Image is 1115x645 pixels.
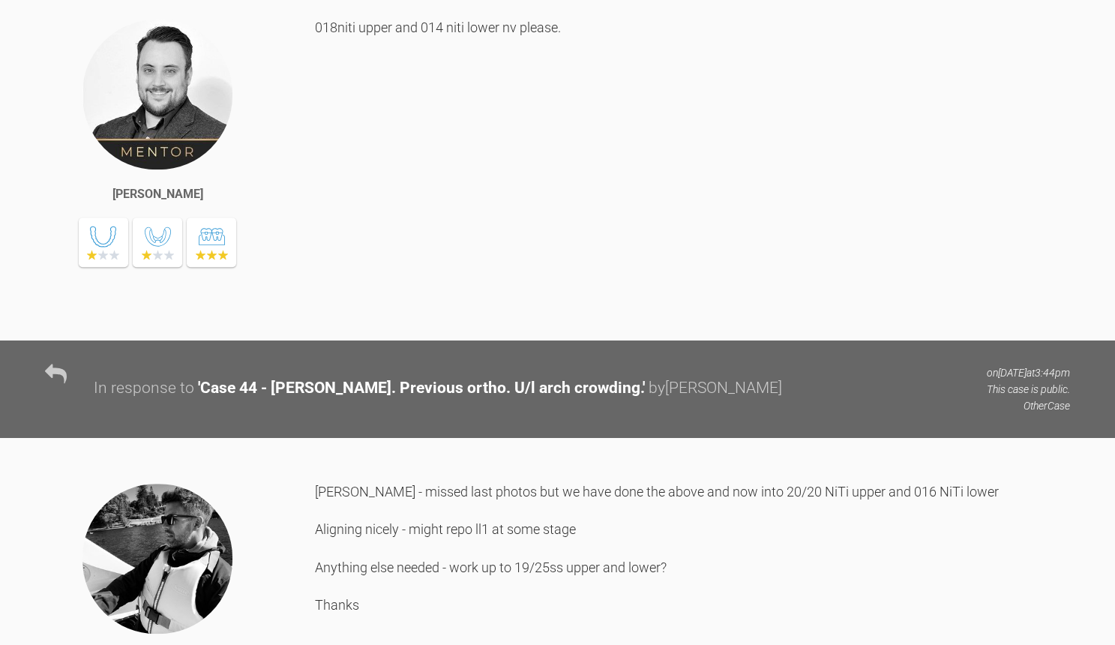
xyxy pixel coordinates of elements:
img: Greg Souster [81,18,234,171]
p: on [DATE] at 3:44pm [987,364,1070,381]
div: 018niti upper and 014 niti lower nv please. [315,18,1070,318]
p: Other Case [987,397,1070,414]
div: [PERSON_NAME] [112,184,203,204]
div: by [PERSON_NAME] [649,376,782,401]
div: ' Case 44 - [PERSON_NAME]. Previous ortho. U/l arch crowding. ' [198,376,645,401]
img: David Birkin [81,482,234,635]
div: In response to [94,376,194,401]
div: [PERSON_NAME] - missed last photos but we have done the above and now into 20/20 NiTi upper and 0... [315,482,1070,640]
p: This case is public. [987,381,1070,397]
